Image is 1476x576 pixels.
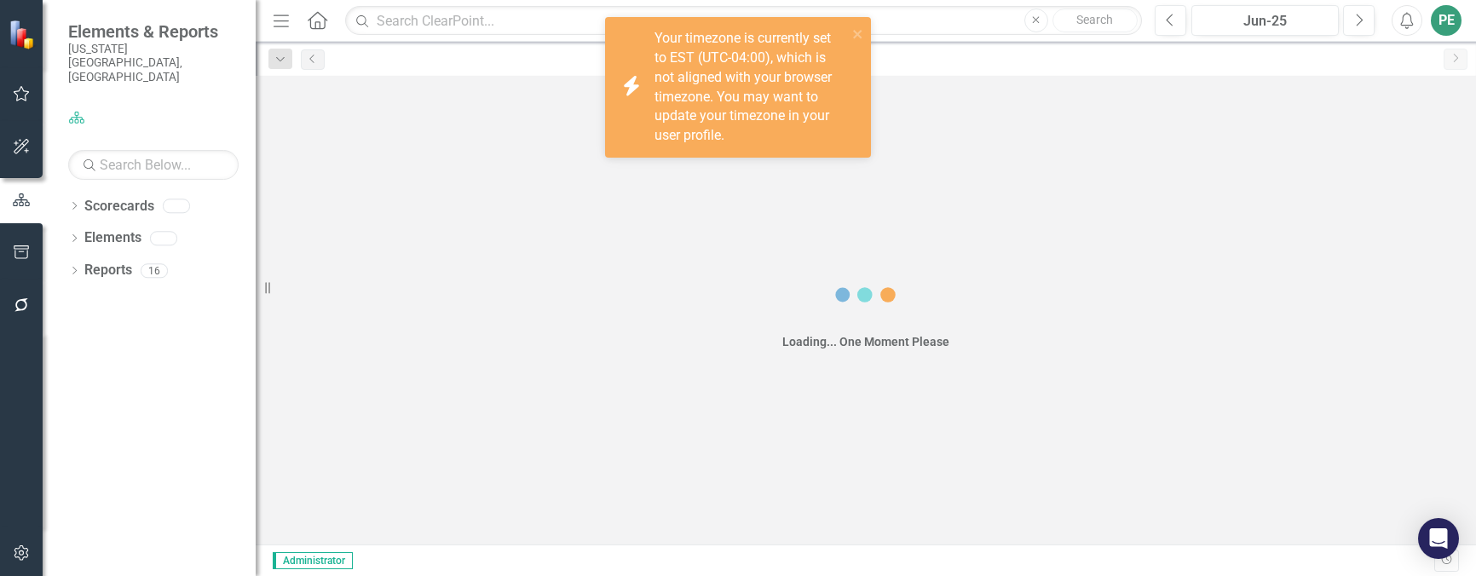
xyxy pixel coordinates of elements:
[1052,9,1138,32] button: Search
[84,197,154,216] a: Scorecards
[345,6,1142,36] input: Search ClearPoint...
[852,24,864,43] button: close
[1197,11,1333,32] div: Jun-25
[68,42,239,84] small: [US_STATE][GEOGRAPHIC_DATA], [GEOGRAPHIC_DATA]
[84,261,132,280] a: Reports
[84,228,141,248] a: Elements
[1418,518,1459,559] div: Open Intercom Messenger
[1076,13,1113,26] span: Search
[68,21,239,42] span: Elements & Reports
[68,150,239,180] input: Search Below...
[273,552,353,569] span: Administrator
[1191,5,1339,36] button: Jun-25
[1431,5,1462,36] button: PE
[7,18,39,50] img: ClearPoint Strategy
[654,29,847,146] div: Your timezone is currently set to EST (UTC-04:00), which is not aligned with your browser timezon...
[141,263,168,278] div: 16
[782,333,949,350] div: Loading... One Moment Please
